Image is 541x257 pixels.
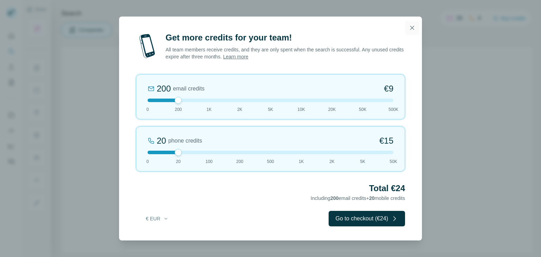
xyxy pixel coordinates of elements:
span: 20K [328,106,336,113]
span: 1K [299,158,304,165]
span: 50K [359,106,366,113]
span: 200 [330,195,338,201]
span: 0 [147,158,149,165]
span: 5K [268,106,273,113]
div: 20 [157,135,166,146]
span: 500 [267,158,274,165]
span: 10K [298,106,305,113]
span: 50K [390,158,397,165]
span: 100 [205,158,212,165]
button: € EUR [141,212,174,225]
span: €9 [384,83,393,94]
span: email credits [173,84,205,93]
span: 200 [175,106,182,113]
span: Including email credits + mobile credits [311,195,405,201]
button: Go to checkout (€24) [329,211,405,226]
span: 5K [360,158,365,165]
img: mobile-phone [136,32,158,60]
h2: Total €24 [136,183,405,194]
span: €15 [379,135,393,146]
span: 2K [329,158,335,165]
span: phone credits [168,137,202,145]
span: 200 [236,158,243,165]
span: 0 [147,106,149,113]
span: 1K [206,106,212,113]
span: 20 [176,158,181,165]
span: 500K [388,106,398,113]
p: All team members receive credits, and they are only spent when the search is successful. Any unus... [166,46,405,60]
div: 200 [157,83,171,94]
span: 20 [369,195,375,201]
a: Learn more [223,54,248,59]
span: 2K [237,106,242,113]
